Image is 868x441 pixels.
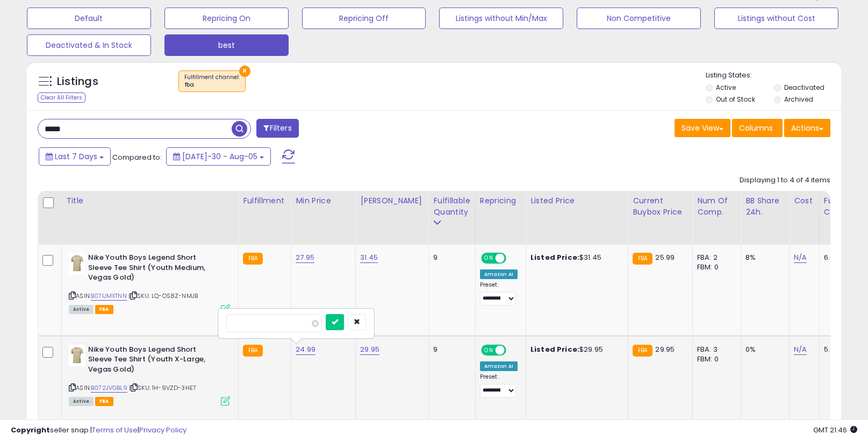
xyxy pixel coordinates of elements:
a: B071JMXTNN [91,291,127,301]
span: OFF [504,254,521,263]
button: Listings without Cost [714,8,838,29]
div: Title [66,195,234,207]
div: 6.05 [824,253,862,262]
a: N/A [794,252,807,263]
span: FBA [95,397,113,406]
div: ASIN: [69,253,230,312]
button: Actions [784,119,830,137]
div: 9 [433,345,467,354]
img: 31mGErBL-bL._SL40_.jpg [69,253,85,274]
label: Out of Stock [716,95,755,104]
strong: Copyright [11,425,50,435]
span: | SKU: LQ-OS8Z-NMJB [128,291,198,300]
div: $31.45 [530,253,620,262]
div: FBA: 2 [697,253,733,262]
small: FBA [633,253,652,265]
div: 8% [745,253,781,262]
div: FBM: 0 [697,354,733,364]
div: Min Price [296,195,351,207]
button: × [239,66,250,77]
button: Non Competitive [577,8,701,29]
div: Preset: [480,281,518,305]
small: FBA [243,345,263,357]
h5: Listings [57,74,98,89]
div: Displaying 1 to 4 of 4 items [740,175,830,186]
span: [DATE]-30 - Aug-05 [182,151,257,162]
div: [PERSON_NAME] [360,195,424,207]
span: Columns [739,123,773,133]
button: Default [27,8,151,29]
span: All listings currently available for purchase on Amazon [69,397,94,406]
button: Columns [732,119,783,137]
div: 5.9 [824,345,862,354]
span: 2025-08-15 21:46 GMT [813,425,857,435]
div: Cost [794,195,815,207]
div: Current Buybox Price [633,195,688,218]
div: 0% [745,345,781,354]
img: 31mGErBL-bL._SL40_.jpg [69,345,85,366]
div: Num of Comp. [697,195,736,218]
a: N/A [794,344,807,355]
label: Deactivated [784,83,824,92]
button: Filters [256,119,298,138]
div: Fulfillment Cost [824,195,865,218]
span: OFF [504,346,521,355]
b: Listed Price: [530,344,579,354]
a: 27.95 [296,252,314,263]
button: Deactivated & In Stock [27,34,151,56]
button: Repricing Off [302,8,426,29]
div: seller snap | | [11,425,186,436]
div: Fulfillment [243,195,286,207]
a: Privacy Policy [139,425,186,435]
a: 31.45 [360,252,378,263]
a: 29.95 [360,344,379,355]
div: FBM: 0 [697,262,733,272]
button: best [164,34,289,56]
button: Last 7 Days [39,147,111,166]
b: Nike Youth Boys Legend Short Sleeve Tee Shirt (Youth X-Large, Vegas Gold) [88,345,219,378]
div: Preset: [480,373,518,397]
a: Terms of Use [92,425,138,435]
div: FBA: 3 [697,345,733,354]
div: 9 [433,253,467,262]
div: fba [184,81,240,89]
div: ASIN: [69,345,230,404]
div: Amazon AI [480,361,518,371]
span: 29.95 [655,344,675,354]
div: Clear All Filters [38,93,85,103]
div: BB Share 24h. [745,195,785,218]
label: Active [716,83,736,92]
div: Fulfillable Quantity [433,195,470,218]
a: 24.99 [296,344,315,355]
button: Repricing On [164,8,289,29]
span: ON [482,254,496,263]
span: Last 7 Days [55,151,97,162]
span: FBA [95,305,113,314]
small: FBA [633,345,652,357]
span: | SKU: 1H-9VZD-3HE7 [129,383,196,392]
button: [DATE]-30 - Aug-05 [166,147,271,166]
button: Listings without Min/Max [439,8,563,29]
div: Repricing [480,195,521,207]
span: Compared to: [112,152,162,162]
span: ON [482,346,496,355]
b: Nike Youth Boys Legend Short Sleeve Tee Shirt (Youth Medium, Vegas Gold) [88,253,219,286]
div: $29.95 [530,345,620,354]
b: Listed Price: [530,252,579,262]
button: Save View [675,119,730,137]
span: 25.99 [655,252,675,262]
a: B072JVGBL9 [91,383,127,393]
div: Amazon AI [480,269,518,279]
label: Archived [784,95,813,104]
span: Fulfillment channel : [184,73,240,89]
p: Listing States: [706,70,841,81]
span: All listings currently available for purchase on Amazon [69,305,94,314]
div: Listed Price [530,195,623,207]
small: FBA [243,253,263,265]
